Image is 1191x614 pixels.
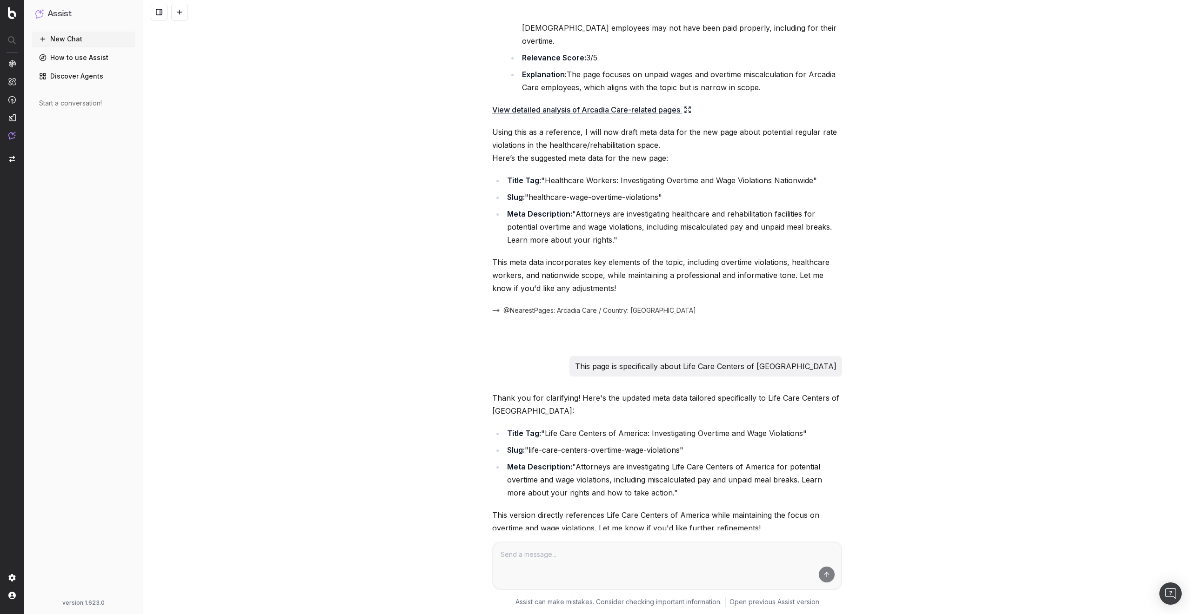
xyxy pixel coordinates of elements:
strong: Slug: [507,445,525,455]
img: Switch project [9,156,15,162]
strong: Meta Description: [507,462,572,471]
li: "life-care-centers-overtime-wage-violations" [504,443,842,456]
button: Assist [35,7,132,20]
a: Open previous Assist version [729,597,819,607]
p: Thank you for clarifying! Here's the updated meta data tailored specifically to Life Care Centers... [492,391,842,417]
li: The page focuses on unpaid wages and overtime miscalculation for Arcadia Care employees, which al... [519,68,842,94]
img: Activation [8,96,16,104]
div: version: 1.623.0 [35,599,132,607]
strong: Relevance Score: [522,53,586,62]
div: Open Intercom Messenger [1159,582,1182,605]
div: Start a conversation! [39,99,128,108]
p: Assist can make mistakes. Consider checking important information. [515,597,722,607]
img: Intelligence [8,78,16,86]
p: This meta data incorporates key elements of the topic, including overtime violations, healthcare ... [492,256,842,295]
p: This page is specifically about Life Care Centers of [GEOGRAPHIC_DATA] [575,360,836,373]
a: How to use Assist [32,50,135,65]
img: Analytics [8,60,16,67]
img: Setting [8,574,16,581]
button: New Chat [32,32,135,46]
img: Botify logo [8,7,16,19]
a: View detailed analysis of Arcadia Care-related pages [492,103,691,116]
strong: Slug: [507,192,525,202]
strong: Meta Description: [507,209,572,218]
li: A class action lawsuit can be filed against Arcadia Care over concerns some [DEMOGRAPHIC_DATA] em... [519,8,842,47]
a: Discover Agents [32,69,135,84]
li: "Attorneys are investigating healthcare and rehabilitation facilities for potential overtime and ... [504,207,842,246]
strong: Title Tag: [507,429,541,438]
img: Studio [8,114,16,121]
button: @NearestPages: Arcadia Care / Country: [GEOGRAPHIC_DATA] [492,306,707,315]
strong: Title Tag: [507,176,541,185]
li: 3/5 [519,51,842,64]
h1: Assist [47,7,72,20]
li: "Life Care Centers of America: Investigating Overtime and Wage Violations" [504,427,842,440]
p: Using this as a reference, I will now draft meta data for the new page about potential regular ra... [492,125,842,165]
li: "healthcare-wage-overtime-violations" [504,191,842,204]
li: "Attorneys are investigating Life Care Centers of America for potential overtime and wage violati... [504,460,842,499]
li: "Healthcare Workers: Investigating Overtime and Wage Violations Nationwide" [504,174,842,187]
p: This version directly references Life Care Centers of America while maintaining the focus on over... [492,508,842,535]
img: Assist [8,132,16,139]
img: Assist [35,9,44,18]
img: My account [8,592,16,599]
span: @NearestPages: Arcadia Care / Country: [GEOGRAPHIC_DATA] [503,306,696,315]
strong: Explanation: [522,70,567,79]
